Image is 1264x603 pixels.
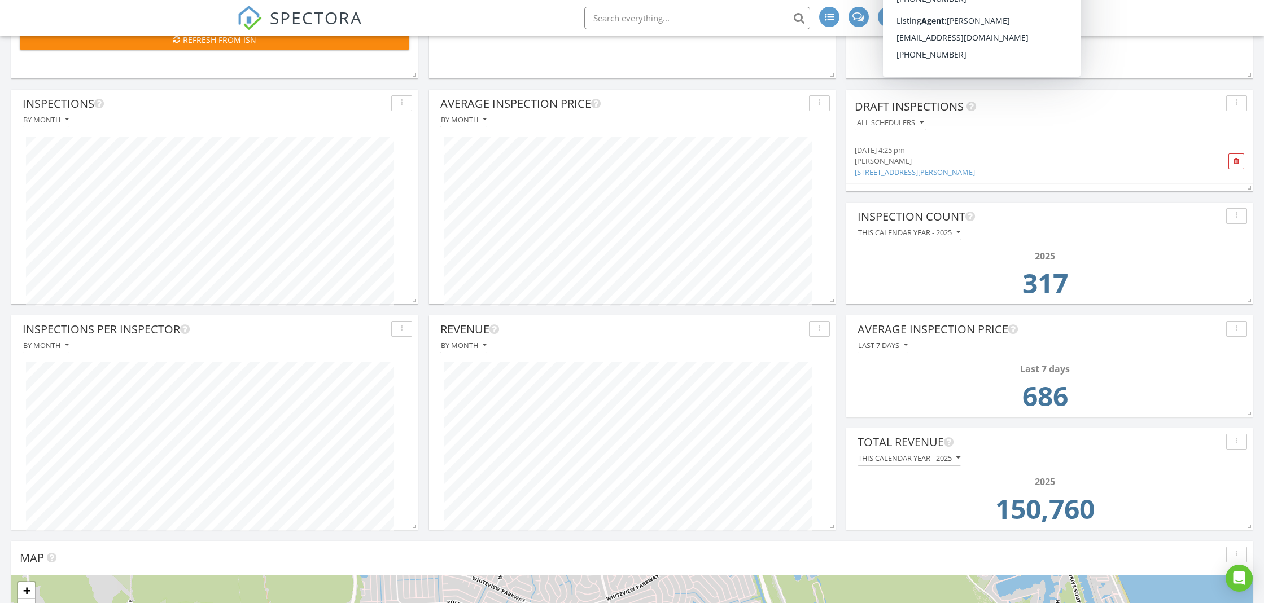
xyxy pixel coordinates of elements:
div: By month [23,116,69,124]
div: By month [441,116,487,124]
div: Refresh from ISN [29,34,400,46]
div: This calendar year - 2025 [858,454,960,462]
span: Draft Inspections [855,99,964,114]
a: [STREET_ADDRESS][PERSON_NAME] [855,167,975,177]
div: Revenue [440,321,804,338]
td: 686.0 [861,376,1229,423]
button: By month [440,338,487,353]
div: Inspections Per Inspector [23,321,387,338]
td: 150760.0 [861,488,1229,536]
div: Open Intercom Messenger [1226,565,1253,592]
div: [PERSON_NAME] [855,156,1179,166]
div: By month [441,341,487,349]
div: Last 7 days [861,362,1229,376]
div: South Country Home Inspections, Inc. [907,18,1020,29]
a: [DATE] 1:18 pm [PERSON_NAME] [855,190,1179,211]
td: 317 [861,263,1229,310]
a: Zoom in [18,582,35,599]
a: [DATE] 4:25 pm [PERSON_NAME] [STREET_ADDRESS][PERSON_NAME] [855,145,1179,178]
div: This calendar year - 2025 [858,228,960,236]
div: Inspections [23,95,387,112]
div: [PERSON_NAME] [938,7,1012,18]
span: SPECTORA [270,6,362,29]
div: Average Inspection Price [858,321,1222,338]
div: Inspection Count [858,208,1222,225]
button: Refresh from ISN [20,29,409,50]
div: Total Revenue [858,434,1222,451]
div: [DATE] 4:25 pm [855,145,1179,156]
button: By month [440,112,487,127]
button: This calendar year - 2025 [858,225,961,240]
div: Average Inspection Price [440,95,804,112]
div: All schedulers [857,119,924,127]
button: By month [23,112,69,127]
button: This calendar year - 2025 [858,451,961,466]
button: Last 7 days [858,338,908,353]
button: All schedulers [855,116,926,131]
img: The Best Home Inspection Software - Spectora [237,6,262,30]
div: Last 7 days [858,341,908,349]
a: SPECTORA [237,15,362,39]
button: By month [23,338,69,353]
div: 2025 [861,475,1229,488]
div: By month [23,341,69,349]
input: Search everything... [584,7,810,29]
div: 2025 [861,249,1229,263]
span: Map [20,550,44,565]
div: [DATE] 1:18 pm [855,190,1179,200]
